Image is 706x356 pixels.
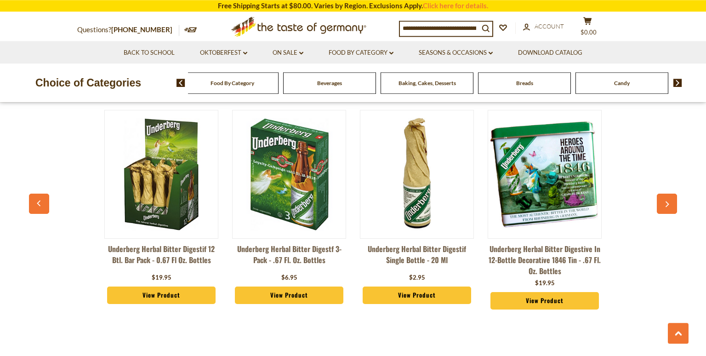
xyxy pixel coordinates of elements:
a: Baking, Cakes, Desserts [399,80,456,86]
img: Underberg Herbal Bitter Digestf 3-Pack - .67 fl. oz. bottles [233,118,346,231]
a: View Product [490,292,599,310]
a: Account [523,22,564,32]
a: View Product [107,287,216,304]
img: Underberg Herbal Bitter Digestif 12 Btl. Bar Pack - 0.67 fl oz. bottles [105,118,218,231]
button: $0.00 [574,17,601,40]
div: $19.95 [535,279,555,288]
a: Seasons & Occasions [419,48,493,58]
a: Beverages [317,80,342,86]
a: Underberg Herbal Bitter Digestif 12 Btl. Bar Pack - 0.67 fl oz. bottles [104,243,218,271]
a: On Sale [273,48,303,58]
a: Underberg Herbal Bitter Digestf 3-Pack - .67 fl. oz. bottles [232,243,346,271]
a: Candy [614,80,630,86]
a: View Product [363,287,471,304]
a: Food By Category [329,48,393,58]
div: $19.95 [152,273,171,282]
div: $2.95 [409,273,425,282]
a: Underberg Herbal Bitter Digestif Single Bottle - 20 ml [360,243,474,271]
span: $0.00 [581,29,597,36]
a: Oktoberfest [200,48,247,58]
a: Back to School [124,48,175,58]
a: View Product [235,287,343,304]
p: Questions? [77,24,179,36]
a: Click here for details. [423,1,488,10]
img: Underberg Herbal Bitter Digestive in 12-bottle Decorative 1846 Tin - .67 fl. oz. bottles [488,118,601,231]
a: Download Catalog [518,48,582,58]
a: Food By Category [211,80,254,86]
a: Underberg Herbal Bitter Digestive in 12-bottle Decorative 1846 Tin - .67 fl. oz. bottles [488,243,602,276]
a: [PHONE_NUMBER] [111,25,172,34]
img: Underberg Herbal Bitter Digestif Single Bottle - 20 ml [360,118,473,231]
img: previous arrow [176,79,185,87]
img: next arrow [673,79,682,87]
a: Breads [516,80,533,86]
span: Account [535,23,564,30]
div: $6.95 [281,273,297,282]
